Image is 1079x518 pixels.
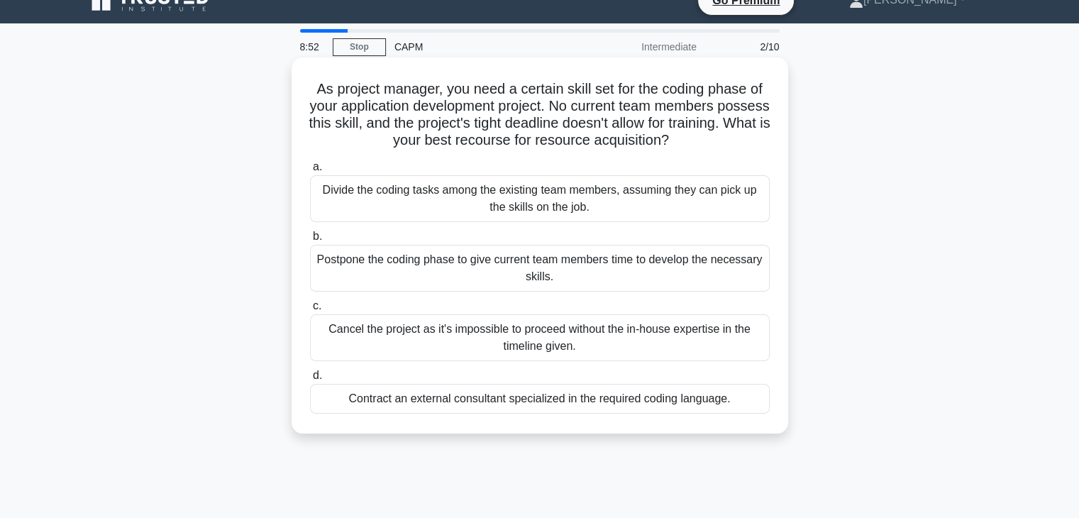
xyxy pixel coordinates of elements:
[333,38,386,56] a: Stop
[705,33,788,61] div: 2/10
[581,33,705,61] div: Intermediate
[310,175,770,222] div: Divide the coding tasks among the existing team members, assuming they can pick up the skills on ...
[310,245,770,292] div: Postpone the coding phase to give current team members time to develop the necessary skills.
[310,384,770,414] div: Contract an external consultant specialized in the required coding language.
[313,160,322,172] span: a.
[292,33,333,61] div: 8:52
[313,369,322,381] span: d.
[386,33,581,61] div: CAPM
[313,299,321,312] span: c.
[309,80,771,150] h5: As project manager, you need a certain skill set for the coding phase of your application develop...
[310,314,770,361] div: Cancel the project as it's impossible to proceed without the in-house expertise in the timeline g...
[313,230,322,242] span: b.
